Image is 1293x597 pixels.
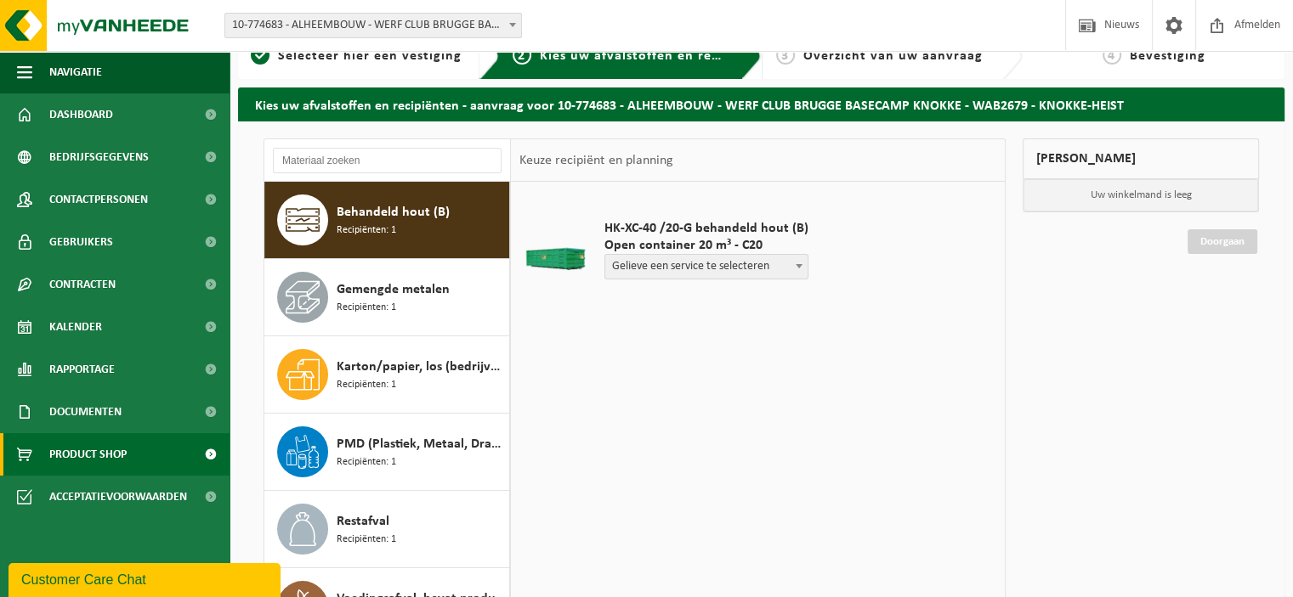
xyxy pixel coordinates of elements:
span: 1 [251,46,269,65]
button: Behandeld hout (B) Recipiënten: 1 [264,182,510,259]
h2: Kies uw afvalstoffen en recipiënten - aanvraag voor 10-774683 - ALHEEMBOUW - WERF CLUB BRUGGE BAS... [238,87,1284,121]
span: Recipiënten: 1 [337,300,396,316]
span: Bevestiging [1130,49,1205,63]
span: 4 [1103,46,1121,65]
a: Doorgaan [1188,229,1257,254]
span: Gelieve een service te selecteren [604,254,808,279]
button: PMD (Plastiek, Metaal, Drankkartons) (bedrijven) Recipiënten: 1 [264,414,510,491]
span: Recipiënten: 1 [337,532,396,548]
p: Uw winkelmand is leeg [1024,179,1258,211]
span: Gelieve een service te selecteren [605,255,808,279]
span: HK-XC-40 /20-G behandeld hout (B) [604,220,808,237]
span: Product Shop [49,433,127,476]
span: Open container 20 m³ - C20 [604,237,808,254]
span: Overzicht van uw aanvraag [803,49,983,63]
span: Restafval [337,511,389,532]
span: Recipiënten: 1 [337,377,396,393]
div: [PERSON_NAME] [1023,138,1259,179]
span: Kalender [49,306,102,348]
span: Gebruikers [49,221,113,263]
span: 2 [513,46,531,65]
span: Acceptatievoorwaarden [49,476,187,518]
span: Dashboard [49,93,113,136]
span: Recipiënten: 1 [337,222,396,239]
button: Gemengde metalen Recipiënten: 1 [264,259,510,336]
button: Restafval Recipiënten: 1 [264,491,510,568]
span: PMD (Plastiek, Metaal, Drankkartons) (bedrijven) [337,434,505,454]
span: Karton/papier, los (bedrijven) [337,357,505,377]
span: Bedrijfsgegevens [49,136,149,178]
span: Recipiënten: 1 [337,454,396,470]
span: Contactpersonen [49,178,148,221]
span: Gemengde metalen [337,279,450,300]
iframe: chat widget [9,560,284,597]
input: Materiaal zoeken [273,148,502,173]
span: Rapportage [49,348,115,391]
button: Karton/papier, los (bedrijven) Recipiënten: 1 [264,336,510,414]
span: 10-774683 - ALHEEMBOUW - WERF CLUB BRUGGE BASECAMP KNOKKE - WAB2679 - KNOKKE-HEIST [225,14,521,37]
span: Selecteer hier een vestiging [278,49,462,63]
a: 1Selecteer hier een vestiging [247,46,466,66]
span: Behandeld hout (B) [337,202,450,222]
span: Navigatie [49,51,102,93]
span: 10-774683 - ALHEEMBOUW - WERF CLUB BRUGGE BASECAMP KNOKKE - WAB2679 - KNOKKE-HEIST [224,13,522,38]
div: Keuze recipiënt en planning [511,139,681,182]
span: Contracten [49,263,116,306]
span: Documenten [49,391,122,433]
span: Kies uw afvalstoffen en recipiënten [540,49,774,63]
span: 3 [776,46,795,65]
